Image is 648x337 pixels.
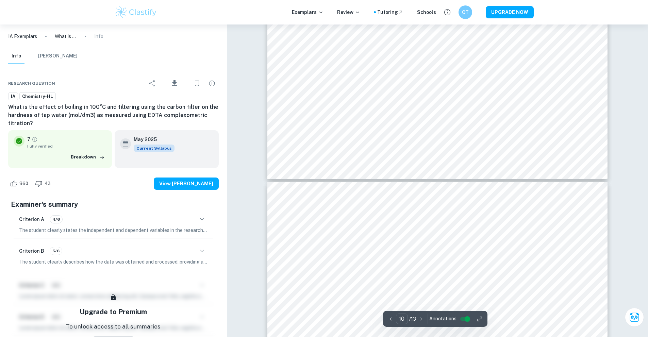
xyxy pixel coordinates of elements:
[486,6,534,18] button: UPGRADE NOW
[80,307,147,317] h5: Upgrade to Premium
[38,49,78,64] button: [PERSON_NAME]
[190,77,204,90] div: Bookmark
[8,178,32,189] div: Like
[409,315,416,323] p: / 13
[461,9,469,16] h6: CT
[33,178,54,189] div: Dislike
[134,145,175,152] div: This exemplar is based on the current syllabus. Feel free to refer to it for inspiration/ideas wh...
[16,180,32,187] span: 860
[9,93,18,100] span: IA
[417,9,436,16] a: Schools
[8,33,37,40] a: IA Exemplars
[625,308,644,327] button: Ask Clai
[146,77,159,90] div: Share
[27,136,30,143] p: 7
[154,178,219,190] button: View [PERSON_NAME]
[19,216,44,223] h6: Criterion A
[19,226,208,234] p: The student clearly states the independent and dependent variables in the research question, howe...
[32,136,38,142] a: Grade fully verified
[11,199,216,209] h5: Examiner's summary
[41,180,54,187] span: 43
[134,136,169,143] h6: May 2025
[8,92,18,101] a: IA
[20,93,55,100] span: Chemistry-HL
[8,80,55,86] span: Research question
[442,6,453,18] button: Help and Feedback
[161,74,189,92] div: Download
[429,315,456,322] span: Annotations
[50,248,62,254] span: 5/6
[66,322,161,331] p: To unlock access to all summaries
[19,247,44,255] h6: Criterion B
[8,49,24,64] button: Info
[69,152,106,162] button: Breakdown
[377,9,403,16] a: Tutoring
[55,33,77,40] p: What is the effect of boiling in 100°C and filtering using the carbon filter on the hardness of t...
[94,33,103,40] p: Info
[205,77,219,90] div: Report issue
[50,216,62,222] span: 4/6
[292,9,323,16] p: Exemplars
[19,258,208,266] p: The student clearly describes how the data was obtained and processed, providing a detailed and p...
[115,5,158,19] img: Clastify logo
[19,92,56,101] a: Chemistry-HL
[134,145,175,152] span: Current Syllabus
[8,103,219,128] h6: What is the effect of boiling in 100°C and filtering using the carbon filter on the hardness of t...
[337,9,360,16] p: Review
[459,5,472,19] button: CT
[27,143,106,149] span: Fully verified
